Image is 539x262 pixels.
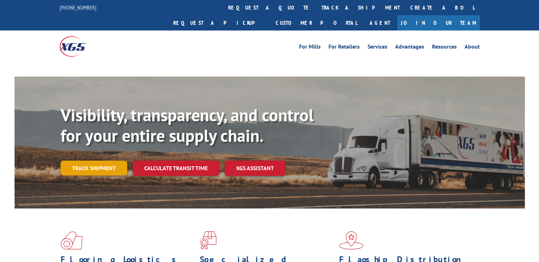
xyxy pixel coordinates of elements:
[61,161,127,175] a: Track shipment
[367,44,387,52] a: Services
[363,15,397,30] a: Agent
[61,104,314,146] b: Visibility, transparency, and control for your entire supply chain.
[395,44,424,52] a: Advantages
[339,231,364,250] img: xgs-icon-flagship-distribution-model-red
[465,44,480,52] a: About
[133,161,219,176] a: Calculate transit time
[200,231,217,250] img: xgs-icon-focused-on-flooring-red
[225,161,285,176] a: XGS ASSISTANT
[397,15,480,30] a: Join Our Team
[329,44,360,52] a: For Retailers
[168,15,270,30] a: Request a pickup
[432,44,457,52] a: Resources
[270,15,363,30] a: Customer Portal
[61,231,83,250] img: xgs-icon-total-supply-chain-intelligence-red
[60,4,96,11] a: [PHONE_NUMBER]
[299,44,321,52] a: For Mills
